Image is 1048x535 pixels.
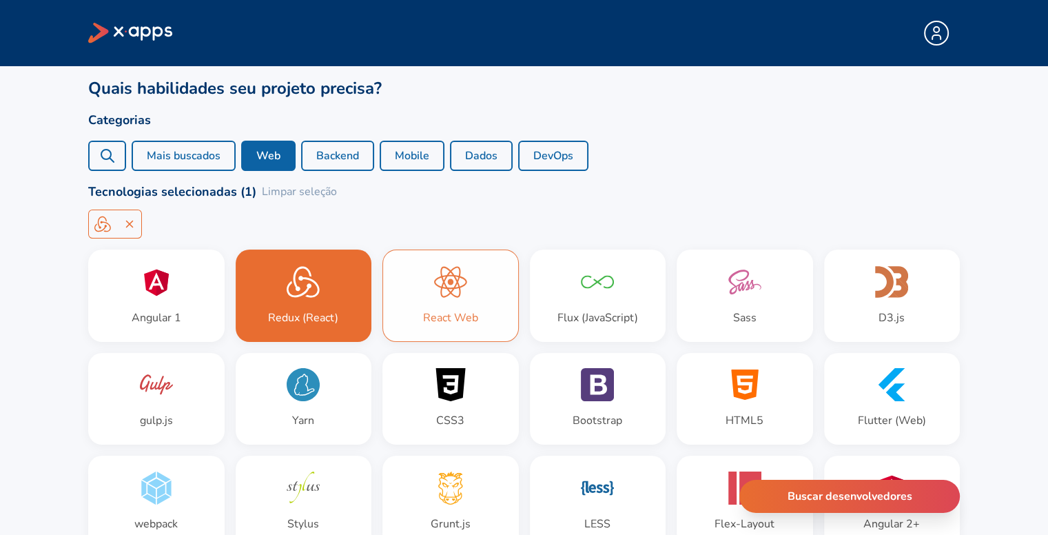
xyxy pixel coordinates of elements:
button: Redux (React) [236,250,372,342]
button: Limpar seleção [262,183,337,200]
h2: Tecnologias selecionadas ( 1 ) [88,182,256,201]
button: HTML5 [677,353,813,445]
button: Mais buscados [132,141,236,171]
div: Yarn [292,412,314,429]
div: Flutter (Web) [858,412,926,429]
div: LESS [584,516,610,532]
div: Flux (JavaScript) [557,310,638,326]
button: Sass [677,250,813,342]
button: gulp.js [88,353,225,445]
h1: Quais habilidades seu projeto precisa? [88,77,960,99]
button: Bootstrap [530,353,666,445]
div: D3.js [879,310,905,326]
div: Angular 1 [132,310,181,326]
button: Backend [301,141,374,171]
div: Grunt.js [431,516,471,532]
button: Angular 1 [88,250,225,342]
button: Web [241,141,296,171]
button: Flutter (Web) [824,353,960,445]
div: Redux (React) [268,310,338,326]
div: Stylus [287,516,319,532]
button: Dados [450,141,513,171]
button: React Web [382,250,519,342]
div: gulp.js [140,412,173,429]
div: CSS3 [436,412,464,429]
div: HTML5 [726,412,763,429]
div: webpack [134,516,178,532]
button: D3.js [824,250,960,342]
div: Redux (React) [88,210,142,239]
button: Flux (JavaScript) [530,250,666,342]
div: React Web [423,310,478,326]
button: Yarn [236,353,372,445]
button: DevOps [518,141,588,171]
div: Sass [733,310,757,326]
div: Bootstrap [573,412,622,429]
button: Mobile [380,141,444,171]
button: CSS3 [382,353,519,445]
button: Buscar desenvolvedores [739,480,960,513]
h2: Categorias [88,110,960,130]
div: Flex-Layout [715,516,774,532]
div: Angular 2+ [863,516,920,532]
